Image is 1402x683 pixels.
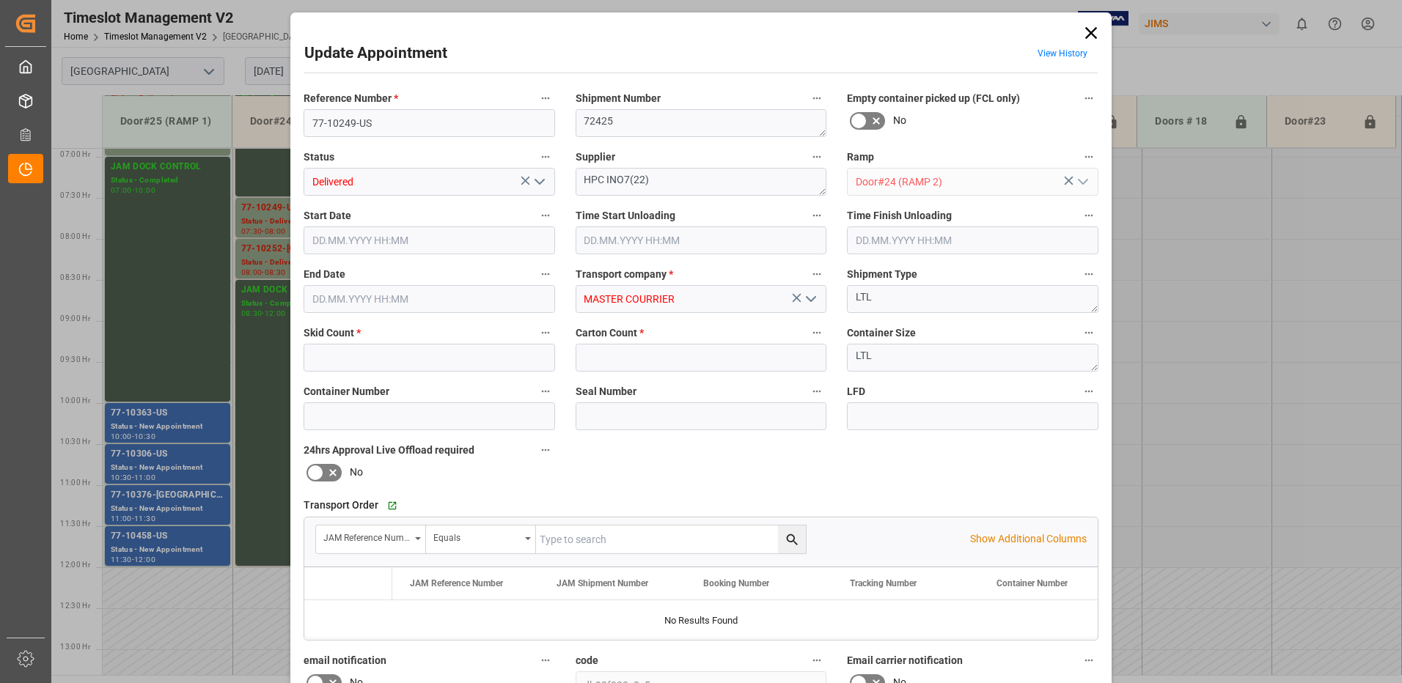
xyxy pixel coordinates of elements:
[536,206,555,225] button: Start Date
[304,443,474,458] span: 24hrs Approval Live Offload required
[807,89,826,108] button: Shipment Number
[536,440,555,459] button: 24hrs Approval Live Offload required
[1079,382,1098,401] button: LFD
[576,226,827,254] input: DD.MM.YYYY HH:MM
[807,382,826,401] button: Seal Number
[304,149,334,165] span: Status
[433,528,520,544] div: Equals
[847,91,1020,106] span: Empty container picked up (FCL only)
[576,384,636,399] span: Seal Number
[576,91,661,106] span: Shipment Number
[847,168,1098,196] input: Type to search/select
[1071,171,1093,193] button: open menu
[323,528,410,544] div: JAM Reference Number
[304,384,389,399] span: Container Number
[1079,147,1098,166] button: Ramp
[1079,265,1098,284] button: Shipment Type
[576,208,675,224] span: Time Start Unloading
[847,344,1098,372] textarea: LTL
[799,288,821,311] button: open menu
[536,382,555,401] button: Container Number
[807,265,826,284] button: Transport company *
[536,651,555,670] button: email notification
[703,578,769,588] span: Booking Number
[847,267,917,282] span: Shipment Type
[304,653,386,668] span: email notification
[557,578,648,588] span: JAM Shipment Number
[1038,48,1087,59] a: View History
[893,113,906,128] span: No
[778,525,806,553] button: search button
[576,109,827,137] textarea: 72425
[847,208,952,224] span: Time Finish Unloading
[304,42,447,65] h2: Update Appointment
[847,653,963,668] span: Email carrier notification
[807,147,826,166] button: Supplier
[970,531,1087,547] p: Show Additional Columns
[576,149,615,165] span: Supplier
[576,653,598,668] span: code
[1079,651,1098,670] button: Email carrier notification
[1079,206,1098,225] button: Time Finish Unloading
[997,578,1068,588] span: Container Number
[576,168,827,196] textarea: HPC INO7(22)
[1079,89,1098,108] button: Empty container picked up (FCL only)
[304,325,361,341] span: Skid Count
[304,208,351,224] span: Start Date
[304,168,555,196] input: Type to search/select
[536,265,555,284] button: End Date
[304,498,378,513] span: Transport Order
[536,89,555,108] button: Reference Number *
[536,323,555,342] button: Skid Count *
[536,147,555,166] button: Status
[847,325,916,341] span: Container Size
[304,226,555,254] input: DD.MM.YYYY HH:MM
[426,525,536,553] button: open menu
[1079,323,1098,342] button: Container Size
[807,651,826,670] button: code
[847,226,1098,254] input: DD.MM.YYYY HH:MM
[304,285,555,313] input: DD.MM.YYYY HH:MM
[807,323,826,342] button: Carton Count *
[807,206,826,225] button: Time Start Unloading
[576,325,644,341] span: Carton Count
[350,465,363,480] span: No
[536,525,806,553] input: Type to search
[316,525,426,553] button: open menu
[304,91,398,106] span: Reference Number
[847,149,874,165] span: Ramp
[576,267,673,282] span: Transport company
[304,267,345,282] span: End Date
[847,285,1098,313] textarea: LTL
[847,384,865,399] span: LFD
[850,578,917,588] span: Tracking Number
[527,171,549,193] button: open menu
[410,578,503,588] span: JAM Reference Number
